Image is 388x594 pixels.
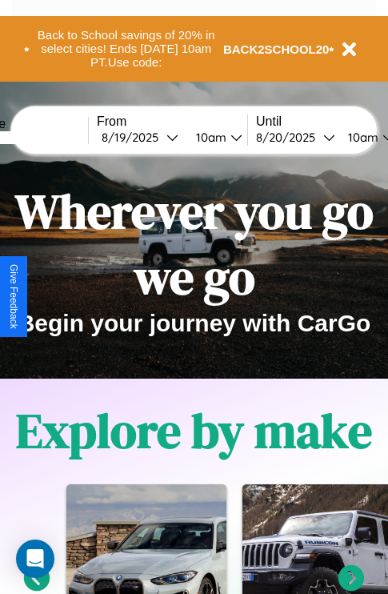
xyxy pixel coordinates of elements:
[183,129,247,146] button: 10am
[223,42,330,56] b: BACK2SCHOOL20
[97,129,183,146] button: 8/19/2025
[340,130,382,145] div: 10am
[188,130,230,145] div: 10am
[8,264,19,329] div: Give Feedback
[16,540,54,578] div: Open Intercom Messenger
[97,114,247,129] label: From
[256,130,323,145] div: 8 / 20 / 2025
[16,398,372,464] h1: Explore by make
[30,24,223,74] button: Back to School savings of 20% in select cities! Ends [DATE] 10am PT.Use code:
[102,130,166,145] div: 8 / 19 / 2025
